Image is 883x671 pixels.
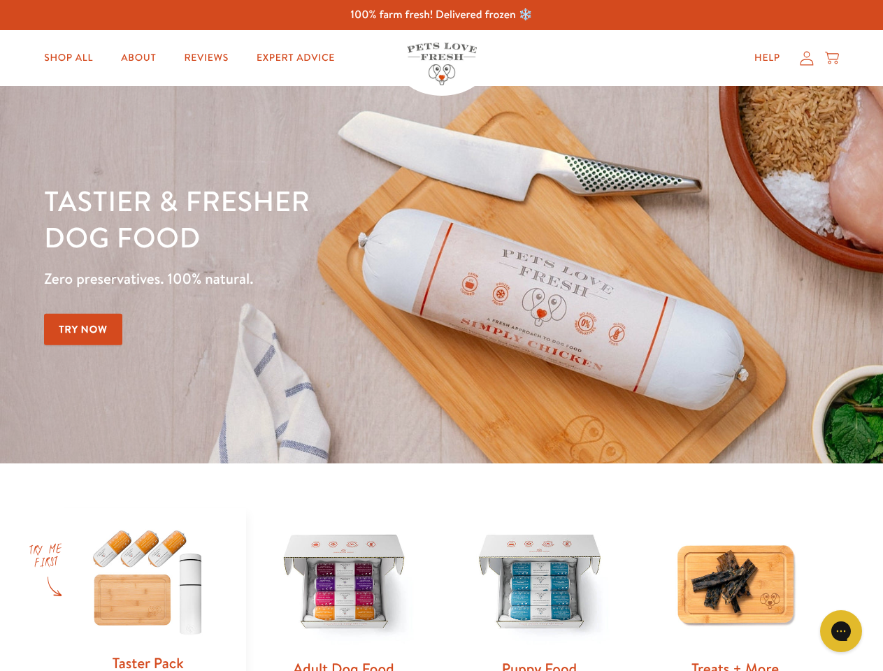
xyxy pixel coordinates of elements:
[743,44,791,72] a: Help
[44,266,574,291] p: Zero preservatives. 100% natural.
[110,44,167,72] a: About
[173,44,239,72] a: Reviews
[245,44,346,72] a: Expert Advice
[813,605,869,657] iframe: Gorgias live chat messenger
[44,182,574,255] h1: Tastier & fresher dog food
[33,44,104,72] a: Shop All
[44,314,122,345] a: Try Now
[407,43,477,85] img: Pets Love Fresh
